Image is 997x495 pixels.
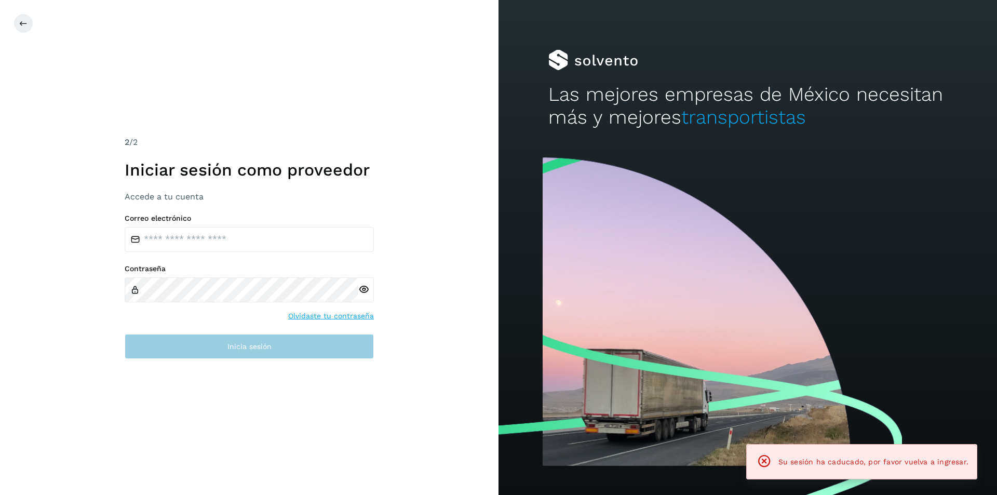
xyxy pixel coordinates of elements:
[548,83,947,129] h2: Las mejores empresas de México necesitan más y mejores
[125,192,374,202] h3: Accede a tu cuenta
[681,106,806,128] span: transportistas
[125,334,374,359] button: Inicia sesión
[125,264,374,273] label: Contraseña
[125,137,129,147] span: 2
[288,311,374,322] a: Olvidaste tu contraseña
[125,160,374,180] h1: Iniciar sesión como proveedor
[125,214,374,223] label: Correo electrónico
[125,136,374,149] div: /2
[778,458,968,466] span: Su sesión ha caducado, por favor vuelva a ingresar.
[227,343,272,350] span: Inicia sesión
